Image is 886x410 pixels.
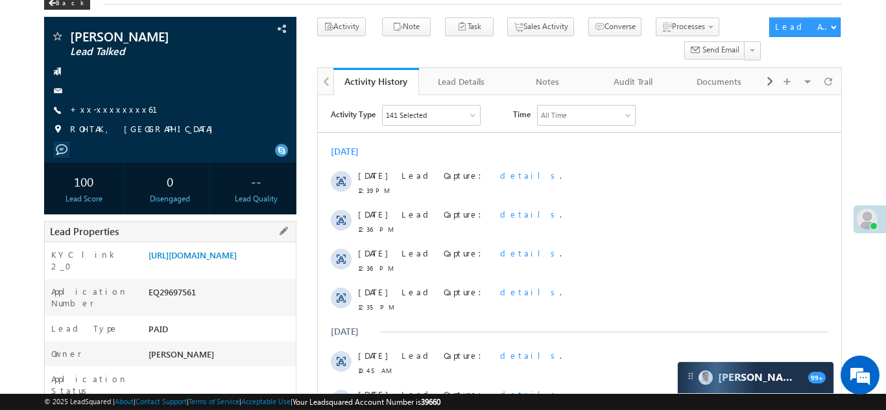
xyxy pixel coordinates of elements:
[182,191,242,202] span: details
[145,286,296,304] div: EQ29697561
[40,386,79,398] span: 10:43 AM
[40,152,69,164] span: [DATE]
[702,44,739,56] span: Send Email
[182,255,242,266] span: details
[70,104,173,115] a: +xx-xxxxxxxx61
[13,10,58,29] span: Activity Type
[656,17,719,36] button: Processes
[317,17,366,36] button: Activity
[775,21,830,32] div: Lead Actions
[591,68,676,95] a: Audit Trail
[40,167,79,179] span: 12:36 PM
[333,68,419,95] a: Activity History
[134,193,206,205] div: Disengaged
[51,323,119,334] label: Lead Type
[13,231,55,242] div: [DATE]
[507,17,574,36] button: Sales Activity
[84,191,172,202] span: Lead Capture:
[808,372,826,383] span: 99+
[421,397,440,407] span: 39660
[40,191,69,203] span: [DATE]
[51,348,82,359] label: Owner
[220,169,293,193] div: --
[182,74,242,85] span: details
[51,249,136,272] label: KYC link 2_0
[115,397,134,405] a: About
[445,17,494,36] button: Task
[84,332,466,344] div: .
[84,332,172,343] span: Lead Capture:
[40,89,79,101] span: 12:39 PM
[47,169,120,193] div: 100
[145,323,296,341] div: PAID
[516,74,579,89] div: Notes
[429,74,493,89] div: Lead Details
[672,21,705,31] span: Processes
[220,193,293,205] div: Lead Quality
[182,113,242,124] span: details
[223,14,249,26] div: All Time
[189,397,239,405] a: Terms of Service
[47,193,120,205] div: Lead Score
[65,10,162,30] div: Sales Activity,Email Bounced,Email Link Clicked,Email Marked Spam,Email Opened & 136 more..
[44,396,440,408] span: © 2025 LeadSquared | | | | |
[40,347,79,359] span: 10:43 AM
[84,255,172,266] span: Lead Capture:
[40,206,79,218] span: 12:35 PM
[134,169,206,193] div: 0
[676,68,762,95] a: Documents
[70,45,226,58] span: Lead Talked
[241,397,291,405] a: Acceptable Use
[84,152,172,163] span: Lead Capture:
[40,371,69,383] span: [DATE]
[51,373,136,396] label: Application Status
[293,397,440,407] span: Your Leadsquared Account Number is
[84,113,172,124] span: Lead Capture:
[149,249,237,260] a: [URL][DOMAIN_NAME]
[51,286,136,309] label: Application Number
[40,308,79,320] span: 10:45 AM
[149,348,214,359] span: [PERSON_NAME]
[769,17,841,37] button: Lead Actions
[505,68,591,95] a: Notes
[40,113,69,125] span: [DATE]
[84,74,172,85] span: Lead Capture:
[84,371,172,382] span: Lead Capture:
[601,74,665,89] div: Audit Trail
[684,41,745,60] button: Send Email
[40,293,69,305] span: [DATE]
[419,68,505,95] a: Lead Details
[136,397,187,405] a: Contact Support
[13,51,55,62] div: [DATE]
[84,371,466,383] div: .
[70,123,219,136] span: ROHTAK, [GEOGRAPHIC_DATA]
[50,225,119,238] span: Lead Properties
[687,74,750,89] div: Documents
[182,371,242,382] span: details
[343,75,409,87] div: Activity History
[40,128,79,140] span: 12:36 PM
[382,17,431,36] button: Note
[68,14,109,26] div: 141 Selected
[70,30,226,43] span: [PERSON_NAME]
[182,332,242,343] span: details
[84,74,466,86] div: .
[40,255,69,266] span: [DATE]
[677,361,834,394] div: carter-dragCarter[PERSON_NAME]99+
[182,152,242,163] span: details
[40,269,79,281] span: 10:45 AM
[84,152,466,164] div: .
[40,74,69,86] span: [DATE]
[84,191,466,203] div: .
[182,293,242,304] span: details
[84,113,466,125] div: .
[40,332,69,344] span: [DATE]
[84,293,466,305] div: .
[588,17,641,36] button: Converse
[195,10,213,29] span: Time
[84,293,172,304] span: Lead Capture:
[84,255,466,266] div: .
